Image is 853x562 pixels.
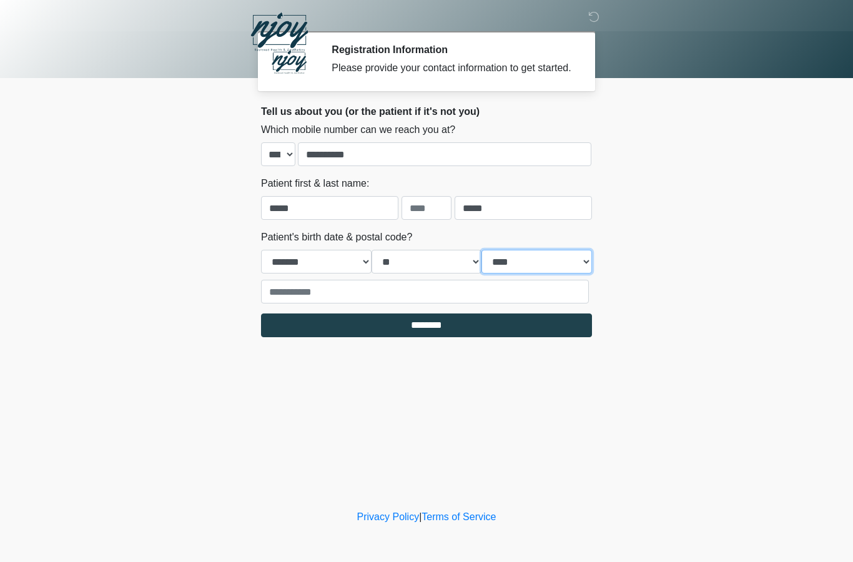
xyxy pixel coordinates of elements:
label: Patient first & last name: [261,176,369,191]
img: NJOY Restored Health & Aesthetics Logo [249,9,310,56]
h2: Tell us about you (or the patient if it's not you) [261,106,592,117]
a: Terms of Service [422,511,496,522]
a: Privacy Policy [357,511,420,522]
label: Patient's birth date & postal code? [261,230,412,245]
label: Which mobile number can we reach you at? [261,122,455,137]
a: | [419,511,422,522]
div: Please provide your contact information to get started. [332,61,573,76]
